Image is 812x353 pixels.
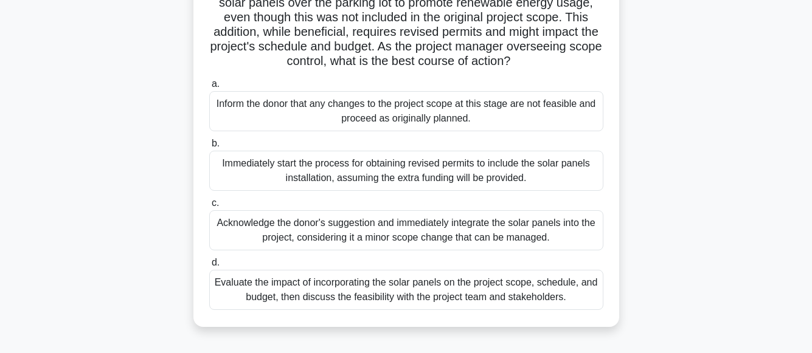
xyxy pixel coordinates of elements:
[209,210,603,250] div: Acknowledge the donor's suggestion and immediately integrate the solar panels into the project, c...
[209,151,603,191] div: Immediately start the process for obtaining revised permits to include the solar panels installat...
[209,91,603,131] div: Inform the donor that any changes to the project scope at this stage are not feasible and proceed...
[212,138,220,148] span: b.
[209,270,603,310] div: Evaluate the impact of incorporating the solar panels on the project scope, schedule, and budget,...
[212,197,219,208] span: c.
[212,257,220,267] span: d.
[212,78,220,89] span: a.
